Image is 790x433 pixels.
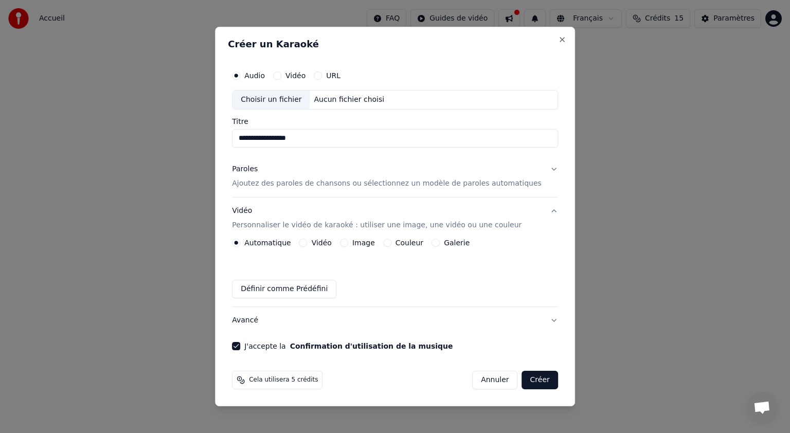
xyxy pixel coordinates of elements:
button: ParolesAjoutez des paroles de chansons ou sélectionnez un modèle de paroles automatiques [232,156,558,197]
button: Créer [522,371,558,389]
label: Titre [232,118,558,125]
label: Audio [244,72,265,79]
button: Avancé [232,307,558,334]
div: Vidéo [232,206,522,230]
label: Galerie [444,239,470,246]
label: Couleur [396,239,423,246]
div: Choisir un fichier [232,91,310,109]
label: J'accepte la [244,342,453,350]
label: Image [352,239,375,246]
label: URL [326,72,340,79]
p: Ajoutez des paroles de chansons ou sélectionnez un modèle de paroles automatiques [232,178,542,189]
div: VidéoPersonnaliser le vidéo de karaoké : utiliser une image, une vidéo ou une couleur [232,239,558,306]
label: Vidéo [285,72,306,79]
button: Définir comme Prédéfini [232,280,336,298]
label: Automatique [244,239,291,246]
label: Vidéo [312,239,332,246]
p: Personnaliser le vidéo de karaoké : utiliser une image, une vidéo ou une couleur [232,220,522,230]
span: Cela utilisera 5 crédits [249,376,318,384]
button: VidéoPersonnaliser le vidéo de karaoké : utiliser une image, une vidéo ou une couleur [232,197,558,239]
button: J'accepte la [290,342,453,350]
div: Paroles [232,164,258,174]
button: Annuler [472,371,517,389]
div: Aucun fichier choisi [310,95,389,105]
h2: Créer un Karaoké [228,40,562,49]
